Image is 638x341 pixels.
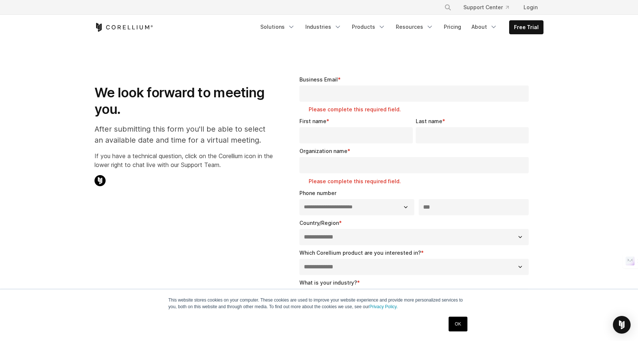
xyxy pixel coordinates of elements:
a: OK [449,317,467,331]
a: Products [347,20,390,34]
a: Free Trial [510,21,543,34]
a: Pricing [439,20,466,34]
span: Last name [416,118,442,124]
img: Corellium Chat Icon [95,175,106,186]
a: About [467,20,502,34]
label: Please complete this required field. [309,106,532,113]
div: Navigation Menu [435,1,543,14]
span: First name [299,118,326,124]
span: Phone number [299,190,336,196]
div: Open Intercom Messenger [613,316,631,334]
a: Solutions [256,20,299,34]
span: Which Corellium product are you interested in? [299,250,421,256]
a: Privacy Policy. [369,304,398,309]
p: This website stores cookies on your computer. These cookies are used to improve your website expe... [168,297,470,310]
p: If you have a technical question, click on the Corellium icon in the lower right to chat live wit... [95,152,273,169]
span: What is your industry? [299,279,357,286]
a: Support Center [457,1,515,14]
a: Corellium Home [95,23,153,32]
div: Navigation Menu [256,20,543,34]
a: Industries [301,20,346,34]
a: Login [518,1,543,14]
p: After submitting this form you'll be able to select an available date and time for a virtual meet... [95,123,273,146]
h1: We look forward to meeting you. [95,84,273,118]
label: Please complete this required field. [309,178,532,185]
button: Search [441,1,455,14]
span: Business Email [299,76,338,83]
span: Country/Region [299,220,339,226]
a: Resources [391,20,438,34]
span: Organization name [299,148,347,154]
